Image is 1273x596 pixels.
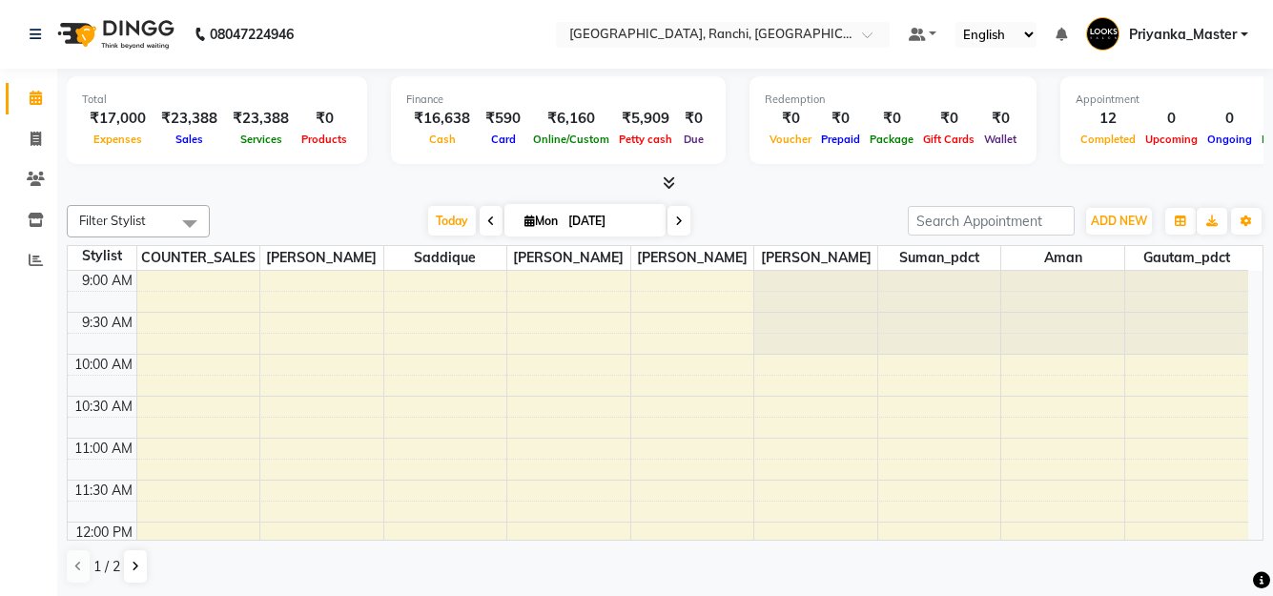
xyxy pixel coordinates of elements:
div: 12 [1076,108,1140,130]
input: 2025-09-01 [563,207,658,236]
span: Today [428,206,476,236]
span: Prepaid [816,133,865,146]
button: ADD NEW [1086,208,1152,235]
span: Mon [520,214,563,228]
div: ₹6,160 [528,108,614,130]
span: Package [865,133,918,146]
span: Completed [1076,133,1140,146]
span: Priyanka_Master [1129,25,1237,45]
span: Filter Stylist [79,213,146,228]
input: Search Appointment [908,206,1075,236]
div: 11:30 AM [71,481,136,501]
span: Gautam_pdct [1125,246,1248,270]
span: [PERSON_NAME] [260,246,383,270]
span: [PERSON_NAME] [631,246,754,270]
div: ₹0 [979,108,1021,130]
span: Services [236,133,287,146]
b: 08047224946 [210,8,294,61]
div: ₹590 [478,108,528,130]
div: 10:00 AM [71,355,136,375]
span: Expenses [89,133,147,146]
div: Stylist [68,246,136,266]
div: ₹0 [918,108,979,130]
div: Redemption [765,92,1021,108]
span: Cash [424,133,461,146]
span: Gift Cards [918,133,979,146]
div: 0 [1202,108,1257,130]
div: ₹0 [865,108,918,130]
div: ₹16,638 [406,108,478,130]
span: Petty cash [614,133,677,146]
span: Card [486,133,521,146]
img: logo [49,8,179,61]
div: 0 [1140,108,1202,130]
div: 12:00 PM [72,523,136,543]
div: ₹5,909 [614,108,677,130]
span: Suman_pdct [878,246,1001,270]
span: Saddique [384,246,507,270]
div: ₹23,388 [225,108,297,130]
div: Finance [406,92,710,108]
div: 11:00 AM [71,439,136,459]
span: Ongoing [1202,133,1257,146]
span: Aman [1001,246,1124,270]
div: 10:30 AM [71,397,136,417]
div: ₹0 [765,108,816,130]
div: ₹0 [677,108,710,130]
div: Total [82,92,352,108]
img: Priyanka_Master [1086,17,1119,51]
span: COUNTER_SALES [137,246,260,270]
div: ₹0 [297,108,352,130]
div: ₹17,000 [82,108,154,130]
span: [PERSON_NAME] [754,246,877,270]
span: Products [297,133,352,146]
div: ₹0 [816,108,865,130]
div: 9:30 AM [78,313,136,333]
span: Sales [171,133,208,146]
span: Voucher [765,133,816,146]
span: Due [679,133,708,146]
div: ₹23,388 [154,108,225,130]
div: 9:00 AM [78,271,136,291]
span: [PERSON_NAME] [507,246,630,270]
span: Upcoming [1140,133,1202,146]
span: Wallet [979,133,1021,146]
span: ADD NEW [1091,214,1147,228]
span: 1 / 2 [93,557,120,577]
span: Online/Custom [528,133,614,146]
